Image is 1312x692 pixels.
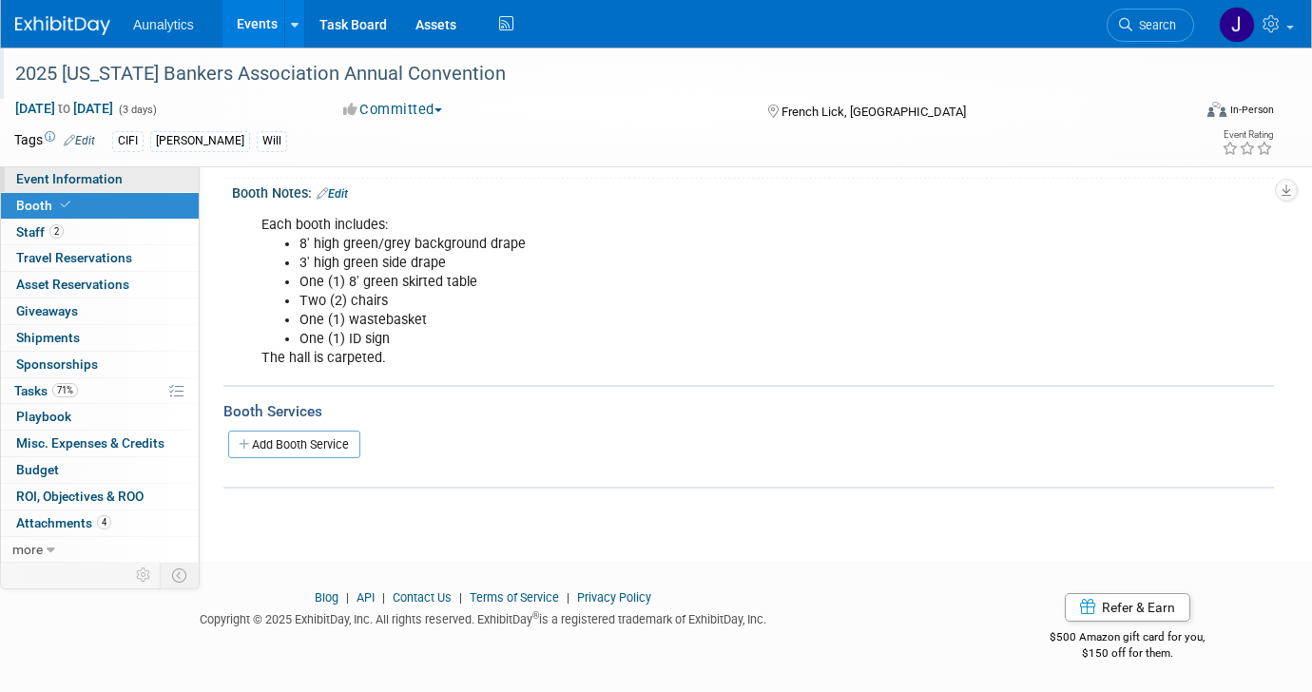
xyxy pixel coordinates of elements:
[1219,7,1255,43] img: Julie Grisanti-Cieslak
[357,590,375,605] a: API
[377,590,390,605] span: |
[1,510,199,536] a: Attachments4
[454,590,467,605] span: |
[161,563,200,587] td: Toggle Event Tabs
[1,166,199,192] a: Event Information
[14,383,78,398] span: Tasks
[1,220,199,245] a: Staff2
[532,610,539,621] sup: ®
[232,179,1274,203] div: Booth Notes:
[49,224,64,239] span: 2
[16,330,80,345] span: Shipments
[299,292,1060,311] li: Two (2) chairs
[1,404,199,430] a: Playbook
[337,100,450,120] button: Committed
[1088,99,1274,127] div: Event Format
[9,57,1167,91] div: 2025 [US_STATE] Bankers Association Annual Convention
[112,131,144,151] div: CIFI
[1,484,199,509] a: ROI, Objectives & ROO
[1,298,199,324] a: Giveaways
[1,378,199,404] a: Tasks71%
[1,193,199,219] a: Booth
[16,303,78,318] span: Giveaways
[299,254,1060,273] li: 3' high green side drape
[1,537,199,563] a: more
[1107,9,1194,42] a: Search
[55,101,73,116] span: to
[133,17,194,32] span: Aunalytics
[577,590,651,605] a: Privacy Policy
[127,563,161,587] td: Personalize Event Tab Strip
[16,198,74,213] span: Booth
[16,171,123,186] span: Event Information
[228,431,360,458] a: Add Booth Service
[341,590,354,605] span: |
[61,200,70,210] i: Booth reservation complete
[16,224,64,240] span: Staff
[248,206,1071,378] div: Each booth includes: The hall is carpeted.
[1132,18,1176,32] span: Search
[980,645,1274,662] div: $150 off for them.
[1,457,199,483] a: Budget
[315,590,338,605] a: Blog
[1,431,199,456] a: Misc. Expenses & Credits
[223,401,1274,422] div: Booth Services
[14,100,114,117] span: [DATE] [DATE]
[12,542,43,557] span: more
[1,272,199,298] a: Asset Reservations
[562,590,574,605] span: |
[1207,102,1226,117] img: Format-Inperson.png
[299,330,1060,349] li: One (1) ID sign
[64,134,95,147] a: Edit
[299,273,1060,292] li: One (1) 8' green skirted table
[393,590,452,605] a: Contact Us
[150,131,250,151] div: [PERSON_NAME]
[16,489,144,504] span: ROI, Objectives & ROO
[1065,593,1190,622] a: Refer & Earn
[781,105,966,119] span: French Lick, [GEOGRAPHIC_DATA]
[16,435,164,451] span: Misc. Expenses & Credits
[15,16,110,35] img: ExhibitDay
[14,606,952,628] div: Copyright © 2025 ExhibitDay, Inc. All rights reserved. ExhibitDay is a registered trademark of Ex...
[1222,130,1273,140] div: Event Rating
[299,311,1060,330] li: One (1) wastebasket
[317,187,348,201] a: Edit
[1229,103,1274,117] div: In-Person
[16,409,71,424] span: Playbook
[16,515,111,530] span: Attachments
[16,462,59,477] span: Budget
[1,325,199,351] a: Shipments
[97,515,111,529] span: 4
[52,383,78,397] span: 71%
[470,590,559,605] a: Terms of Service
[16,356,98,372] span: Sponsorships
[14,130,95,152] td: Tags
[980,617,1274,661] div: $500 Amazon gift card for you,
[1,352,199,377] a: Sponsorships
[16,277,129,292] span: Asset Reservations
[257,131,287,151] div: Will
[1,245,199,271] a: Travel Reservations
[299,235,1060,254] li: 8' high green/grey background drape
[117,104,157,116] span: (3 days)
[16,250,132,265] span: Travel Reservations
